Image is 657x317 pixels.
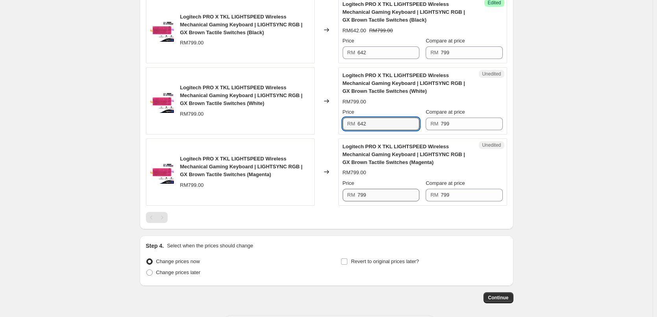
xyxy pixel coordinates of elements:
[430,50,438,55] span: RM
[180,182,204,188] span: RM799.00
[150,89,174,113] img: SHOPIFY_8003066e-98cd-480f-acb9-bacdc2eae4ba_80x.jpg
[343,72,465,94] span: Logitech PRO X TKL LIGHTSPEED Wireless Mechanical Gaming Keyboard | LIGHTSYNC RGB | GX Brown Tact...
[343,28,366,33] span: RM642.00
[156,258,200,264] span: Change prices now
[343,144,465,165] span: Logitech PRO X TKL LIGHTSPEED Wireless Mechanical Gaming Keyboard | LIGHTSYNC RGB | GX Brown Tact...
[484,292,513,303] button: Continue
[150,160,174,184] img: SHOPIFY_8003066e-98cd-480f-acb9-bacdc2eae4ba_80x.jpg
[430,192,438,198] span: RM
[146,212,168,223] nav: Pagination
[347,50,355,55] span: RM
[343,170,366,175] span: RM799.00
[482,71,501,77] span: Unedited
[167,242,253,250] p: Select when the prices should change
[488,295,509,301] span: Continue
[343,180,354,186] span: Price
[343,1,465,23] span: Logitech PRO X TKL LIGHTSPEED Wireless Mechanical Gaming Keyboard | LIGHTSYNC RGB | GX Brown Tact...
[180,14,303,35] span: Logitech PRO X TKL LIGHTSPEED Wireless Mechanical Gaming Keyboard | LIGHTSYNC RGB | GX Brown Tact...
[180,111,204,117] span: RM799.00
[426,109,465,115] span: Compare at price
[150,18,174,42] img: SHOPIFY_8003066e-98cd-480f-acb9-bacdc2eae4ba_80x.jpg
[180,156,303,177] span: Logitech PRO X TKL LIGHTSPEED Wireless Mechanical Gaming Keyboard | LIGHTSYNC RGB | GX Brown Tact...
[426,38,465,44] span: Compare at price
[351,258,419,264] span: Revert to original prices later?
[156,269,201,275] span: Change prices later
[180,85,303,106] span: Logitech PRO X TKL LIGHTSPEED Wireless Mechanical Gaming Keyboard | LIGHTSYNC RGB | GX Brown Tact...
[430,121,438,127] span: RM
[347,121,355,127] span: RM
[343,99,366,105] span: RM799.00
[180,40,204,46] span: RM799.00
[482,142,501,148] span: Unedited
[343,38,354,44] span: Price
[146,242,164,250] h2: Step 4.
[426,180,465,186] span: Compare at price
[343,109,354,115] span: Price
[369,28,393,33] span: RM799.00
[347,192,355,198] span: RM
